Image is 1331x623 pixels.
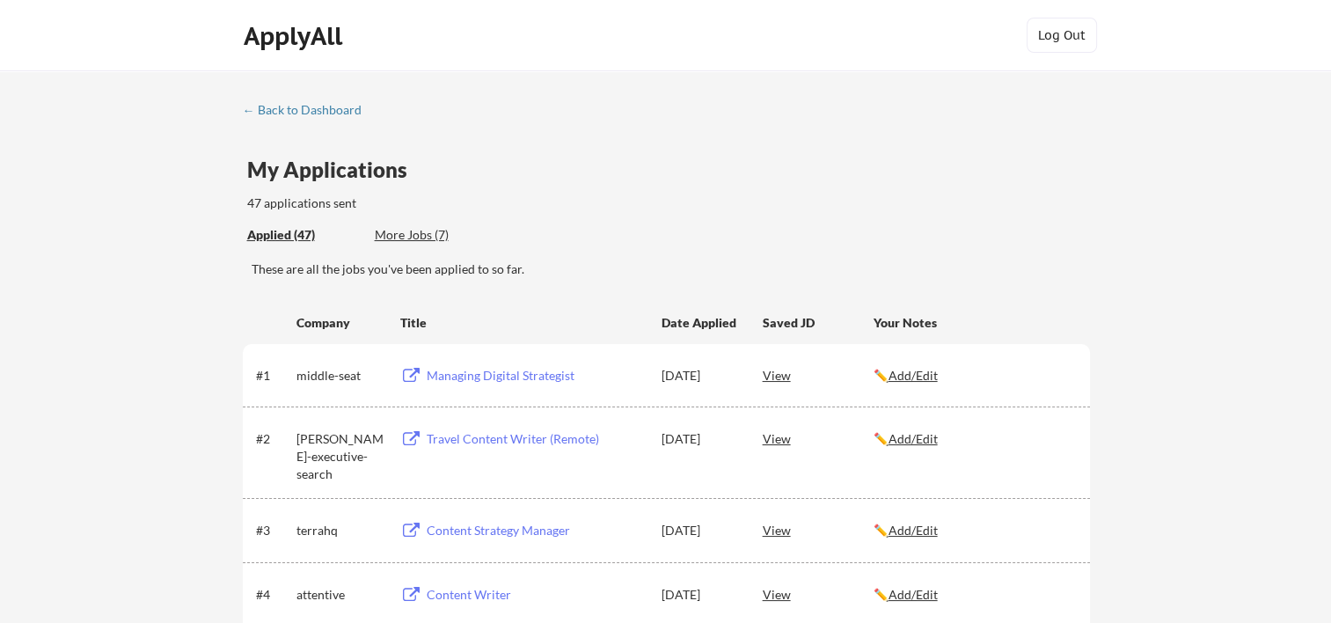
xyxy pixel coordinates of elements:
[247,159,421,180] div: My Applications
[296,586,384,604] div: attentive
[256,430,290,448] div: #2
[662,586,739,604] div: [DATE]
[763,306,874,338] div: Saved JD
[296,430,384,482] div: [PERSON_NAME]-executive-search
[874,314,1074,332] div: Your Notes
[889,431,938,446] u: Add/Edit
[427,367,645,385] div: Managing Digital Strategist
[375,226,504,244] div: More Jobs (7)
[427,586,645,604] div: Content Writer
[400,314,645,332] div: Title
[296,367,384,385] div: middle-seat
[1027,18,1097,53] button: Log Out
[763,359,874,391] div: View
[874,367,1074,385] div: ✏️
[256,586,290,604] div: #4
[247,226,362,244] div: Applied (47)
[874,522,1074,539] div: ✏️
[763,514,874,546] div: View
[763,422,874,454] div: View
[243,104,375,116] div: ← Back to Dashboard
[662,430,739,448] div: [DATE]
[256,522,290,539] div: #3
[427,522,645,539] div: Content Strategy Manager
[296,314,384,332] div: Company
[763,578,874,610] div: View
[889,368,938,383] u: Add/Edit
[243,103,375,121] a: ← Back to Dashboard
[427,430,645,448] div: Travel Content Writer (Remote)
[662,314,739,332] div: Date Applied
[874,586,1074,604] div: ✏️
[296,522,384,539] div: terrahq
[256,367,290,385] div: #1
[874,430,1074,448] div: ✏️
[889,523,938,538] u: Add/Edit
[252,260,1090,278] div: These are all the jobs you've been applied to so far.
[375,226,504,245] div: These are job applications we think you'd be a good fit for, but couldn't apply you to automatica...
[247,226,362,245] div: These are all the jobs you've been applied to so far.
[247,194,588,212] div: 47 applications sent
[889,587,938,602] u: Add/Edit
[662,522,739,539] div: [DATE]
[662,367,739,385] div: [DATE]
[244,21,347,51] div: ApplyAll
